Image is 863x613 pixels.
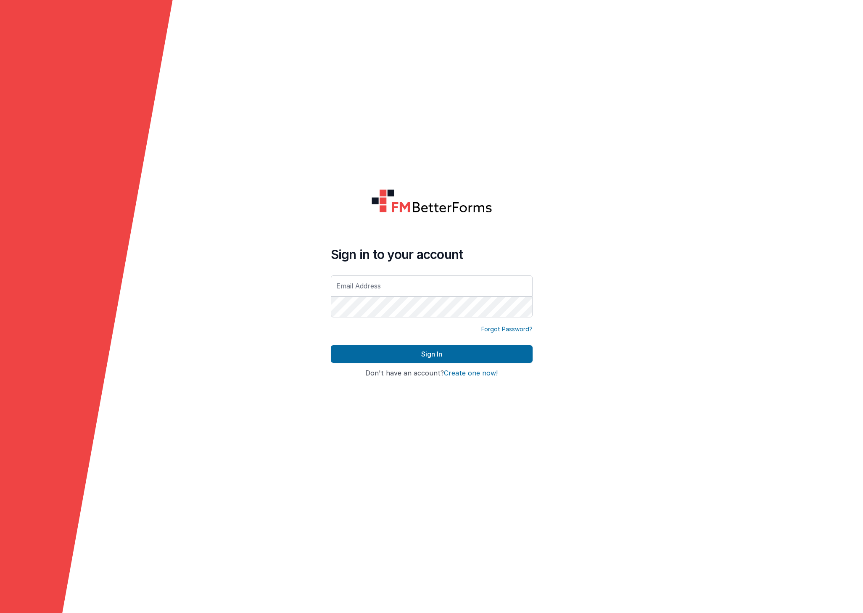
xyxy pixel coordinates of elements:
[481,325,533,333] a: Forgot Password?
[331,275,533,296] input: Email Address
[331,247,533,262] h4: Sign in to your account
[331,345,533,363] button: Sign In
[444,370,498,377] button: Create one now!
[331,370,533,377] h4: Don't have an account?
